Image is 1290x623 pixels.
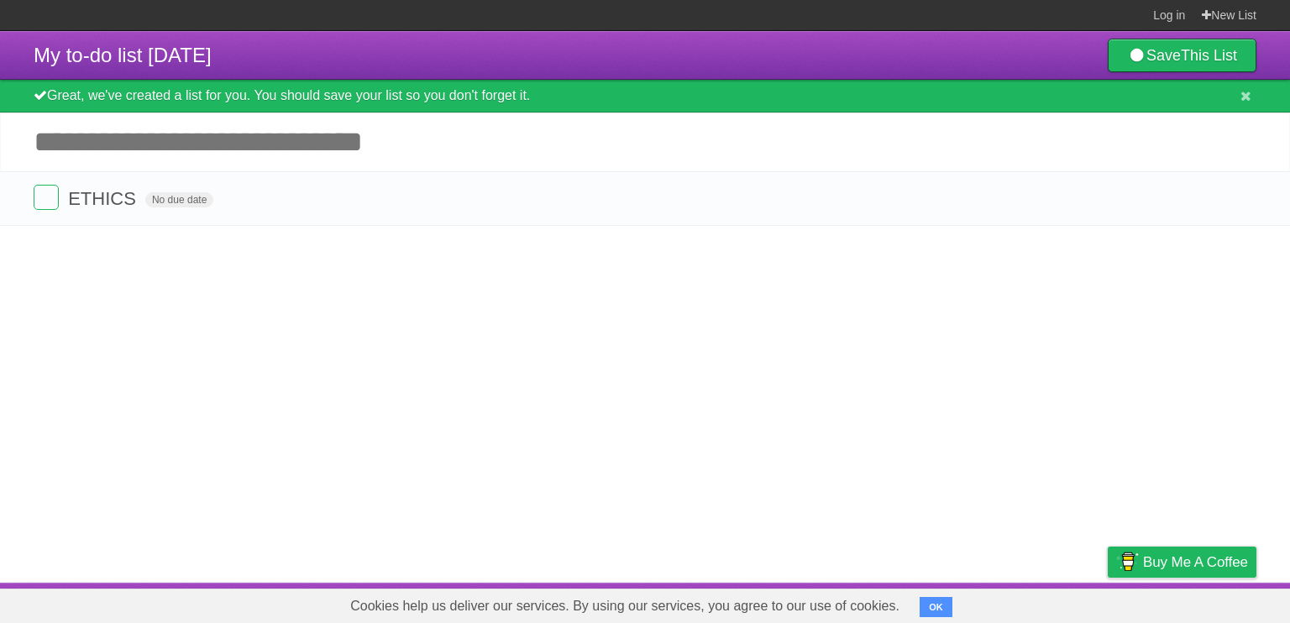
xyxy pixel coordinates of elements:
label: Done [34,185,59,210]
button: OK [920,597,952,617]
a: Terms [1029,587,1066,619]
span: Buy me a coffee [1143,547,1248,577]
b: This List [1181,47,1237,64]
a: SaveThis List [1108,39,1256,72]
a: Developers [940,587,1008,619]
a: Suggest a feature [1151,587,1256,619]
span: No due date [145,192,213,207]
img: Buy me a coffee [1116,547,1139,576]
span: Cookies help us deliver our services. By using our services, you agree to our use of cookies. [333,589,916,623]
span: ETHICS [68,188,140,209]
span: My to-do list [DATE] [34,44,212,66]
a: Buy me a coffee [1108,547,1256,578]
a: About [884,587,920,619]
a: Privacy [1086,587,1130,619]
